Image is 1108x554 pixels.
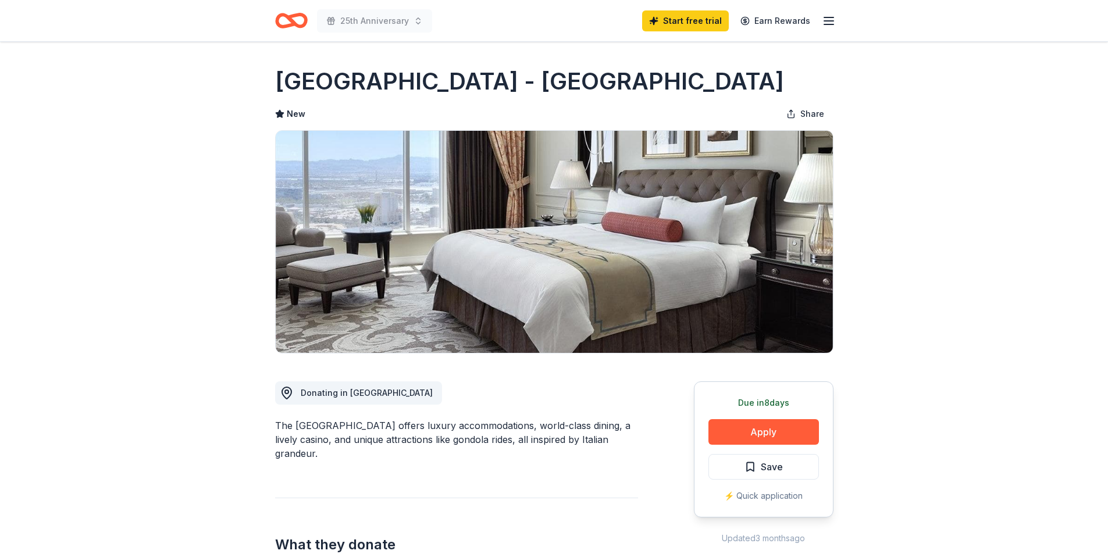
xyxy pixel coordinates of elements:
[275,535,638,554] h2: What they donate
[708,454,819,480] button: Save
[276,131,833,353] img: Image for Venetian Resort - Las Vegas
[761,459,783,474] span: Save
[301,388,433,398] span: Donating in [GEOGRAPHIC_DATA]
[694,531,833,545] div: Updated 3 months ago
[708,396,819,410] div: Due in 8 days
[708,489,819,503] div: ⚡️ Quick application
[287,107,305,121] span: New
[275,419,638,460] div: The [GEOGRAPHIC_DATA] offers luxury accommodations, world-class dining, a lively casino, and uniq...
[340,14,409,28] span: 25th Anniversary
[317,9,432,33] button: 25th Anniversary
[275,7,308,34] a: Home
[642,10,729,31] a: Start free trial
[800,107,824,121] span: Share
[777,102,833,126] button: Share
[708,419,819,445] button: Apply
[733,10,817,31] a: Earn Rewards
[275,65,784,98] h1: [GEOGRAPHIC_DATA] - [GEOGRAPHIC_DATA]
